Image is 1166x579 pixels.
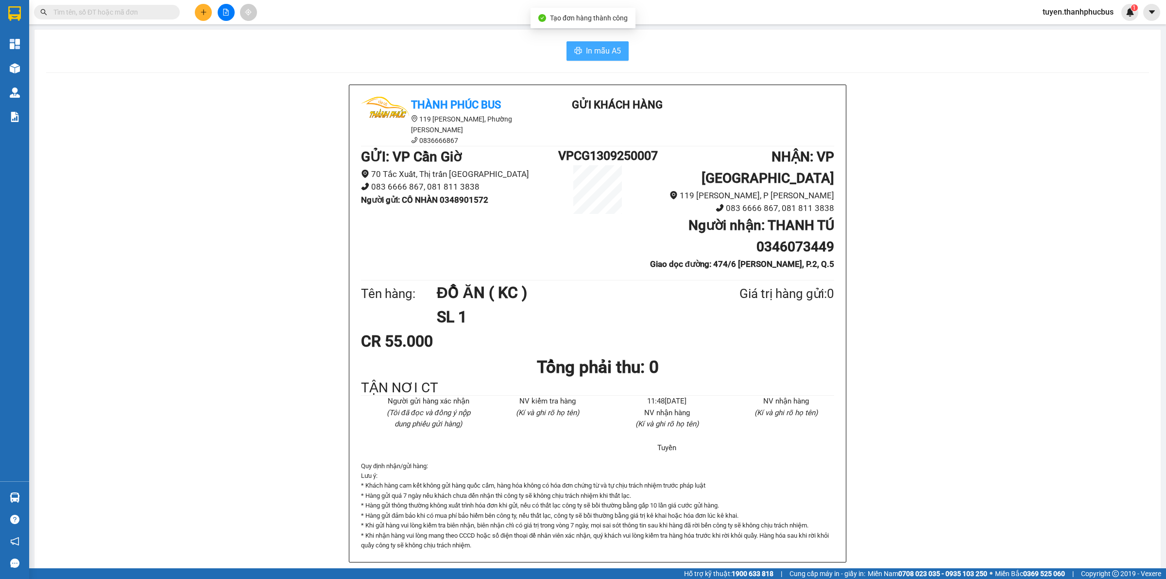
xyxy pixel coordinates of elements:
[635,420,699,428] i: (Kí và ghi rõ họ tên)
[1035,6,1121,18] span: tuyen.thanhphucbus
[437,305,692,329] h1: SL 1
[619,407,715,419] li: NV nhận hàng
[361,461,834,551] div: Quy định nhận/gửi hàng :
[195,4,212,21] button: plus
[754,408,818,417] i: (Kí và ghi rõ họ tên)
[566,41,629,61] button: printerIn mẫu A5
[637,202,834,215] li: 083 6666 867, 081 811 3838
[10,88,20,98] img: warehouse-icon
[688,217,834,255] b: Người nhận : THANH TÚ 0346073449
[637,189,834,202] li: 119 [PERSON_NAME], P [PERSON_NAME]
[8,6,21,21] img: logo-vxr
[361,471,834,481] p: Lưu ý:
[245,9,252,16] span: aim
[1143,4,1160,21] button: caret-down
[868,568,987,579] span: Miền Nam
[361,381,834,396] div: TẬN NƠI CT
[619,442,715,454] li: Tuyền
[361,354,834,381] h1: Tổng phải thu: 0
[692,284,834,304] div: Giá trị hàng gửi: 0
[650,259,834,269] b: Giao dọc đường: 474/6 [PERSON_NAME], P.2, Q.5
[732,570,773,578] strong: 1900 633 818
[1126,8,1134,17] img: icon-new-feature
[361,511,834,521] p: * Hàng gửi đảm bảo khi có mua phí bảo hiểm bên công ty, nếu thất lạc, công ty sẽ bồi thường bằng ...
[361,521,834,530] p: * Khi gửi hàng vui lòng kiểm tra biên nhận, biên nhận chỉ có giá trị trong vòng 7 ngày, mọi sai s...
[684,568,773,579] span: Hỗ trợ kỹ thuật:
[538,14,546,22] span: check-circle
[53,7,168,18] input: Tìm tên, số ĐT hoặc mã đơn
[1112,570,1119,577] span: copyright
[550,14,628,22] span: Tạo đơn hàng thành công
[361,149,462,165] b: GỬI : VP Cần Giờ
[572,99,663,111] b: Gửi khách hàng
[380,396,477,407] li: Người gửi hàng xác nhận
[361,491,834,501] p: * Hàng gửi quá 7 ngày nếu khách chưa đến nhận thì công ty sẽ không chịu trách nhiệm khi thất lạc.
[361,168,558,181] li: 70 Tắc Xuất, Thị trấn [GEOGRAPHIC_DATA]
[10,39,20,49] img: dashboard-icon
[10,559,19,568] span: message
[1072,568,1074,579] span: |
[1132,4,1136,11] span: 1
[1148,8,1156,17] span: caret-down
[738,396,835,407] li: NV nhận hàng
[10,515,19,524] span: question-circle
[558,146,637,165] h1: VPCG1309250007
[361,135,536,146] li: 0836666867
[240,4,257,21] button: aim
[387,408,470,429] i: (Tôi đã đọc và đồng ý nộp dung phiếu gửi hàng)
[781,568,782,579] span: |
[361,195,488,205] b: Người gửi : CÔ NHÀN 0348901572
[586,45,621,57] span: In mẫu A5
[990,572,993,576] span: ⚪️
[10,537,19,546] span: notification
[361,114,536,135] li: 119 [PERSON_NAME], Phường [PERSON_NAME]
[437,281,692,305] h1: ĐỒ ĂN ( KC )
[500,396,596,407] li: NV kiểm tra hàng
[1131,4,1138,11] sup: 1
[361,182,369,191] span: phone
[361,531,834,551] p: * Khi nhận hàng vui lòng mang theo CCCD hoặc số điện thoại để nhân viên xác nhận, quý khách vui l...
[702,149,834,186] b: NHẬN : VP [GEOGRAPHIC_DATA]
[1023,570,1065,578] strong: 0369 525 060
[10,492,20,503] img: warehouse-icon
[411,99,501,111] b: Thành Phúc Bus
[200,9,207,16] span: plus
[10,63,20,73] img: warehouse-icon
[716,204,724,212] span: phone
[361,170,369,178] span: environment
[898,570,987,578] strong: 0708 023 035 - 0935 103 250
[574,47,582,56] span: printer
[10,112,20,122] img: solution-icon
[789,568,865,579] span: Cung cấp máy in - giấy in:
[361,501,834,510] p: * Hàng gửi thông thường không xuất trình hóa đơn khi gửi, nếu có thất lạc công ty sẽ bồi thường b...
[223,9,229,16] span: file-add
[669,191,678,199] span: environment
[40,9,47,16] span: search
[516,408,579,417] i: (Kí và ghi rõ họ tên)
[361,329,517,353] div: CR 55.000
[361,180,558,193] li: 083 6666 867, 081 811 3838
[218,4,235,21] button: file-add
[995,568,1065,579] span: Miền Bắc
[411,137,418,143] span: phone
[361,97,410,145] img: logo.jpg
[361,284,437,304] div: Tên hàng:
[619,396,715,407] li: 11:48[DATE]
[411,115,418,122] span: environment
[361,481,834,491] p: * Khách hàng cam kết không gửi hàng quốc cấm, hàng hóa không có hóa đơn chứng từ và tự chịu trách...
